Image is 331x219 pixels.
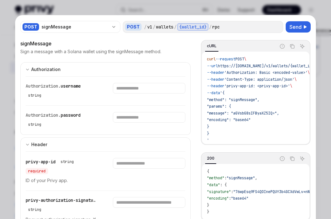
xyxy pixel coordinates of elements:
span: \ [294,77,297,82]
span: https://[DOMAIN_NAME]/v1/wallets/{wallet_id}/rpc [218,64,323,69]
div: signMessage [20,40,191,47]
div: rpc [212,24,220,30]
button: Expand input section [20,62,191,76]
span: "params": { [207,104,231,109]
span: "encoding" [207,196,229,201]
input: Enter privy-authorization-signature [113,197,185,208]
span: } [207,124,209,129]
div: cURL [205,42,218,50]
span: "signMessage" [227,176,255,181]
div: / [209,24,212,30]
div: v1 [147,24,152,30]
span: \ [308,70,310,75]
div: required [26,168,48,174]
input: Enter password [113,112,185,123]
button: Copy the contents from the code block [288,42,296,50]
button: Report incorrect code [278,42,286,50]
span: --header [207,70,224,75]
span: "base64" [231,196,248,201]
div: {wallet_id} [177,23,208,31]
span: 'privy-app-id: <privy-app-id>' [224,84,290,89]
span: password [61,112,81,118]
button: Ask AI [298,155,306,163]
div: Authorization.password [26,112,98,128]
span: privy-app-id [26,159,56,165]
span: ' [207,138,209,143]
span: privy-authorization-signature [26,197,98,203]
button: POSTsignMessage [20,20,120,33]
span: "message": "aGVsbG8sIFByaXZ5IQ=", [207,111,279,116]
span: } [207,203,209,208]
span: { [207,169,209,174]
span: 'Authorization: Basic <encoded-value>' [224,70,308,75]
span: --header [207,77,224,82]
span: --url [207,64,218,69]
div: Header [31,141,47,148]
p: ID of your Privy app. [26,177,98,184]
span: "data" [207,182,220,187]
button: Send [286,21,311,33]
span: Send [289,23,302,31]
span: Authorization. [26,112,61,118]
button: Ask AI [298,42,306,50]
span: "method": "signMessage", [207,97,259,102]
span: 'Content-Type: application/json' [224,77,294,82]
button: Report incorrect code [278,155,286,163]
div: 200 [205,155,216,162]
span: --request [216,57,235,62]
span: "method" [207,176,224,181]
div: POST [125,23,142,31]
div: signMessage [42,24,109,30]
span: : { [220,182,227,187]
div: Authorization [31,66,61,73]
span: } [207,209,209,214]
button: Copy the contents from the code block [288,155,296,163]
div: / [153,24,155,30]
span: --header [207,84,224,89]
span: : [224,176,227,181]
span: --data [207,90,220,95]
div: / [174,24,177,30]
p: Sign a message with a Solana wallet using the signMessage method. [20,48,161,55]
div: wallets [156,24,173,30]
input: Enter privy-app-id [113,158,185,169]
span: } [207,131,209,136]
span: Authorization. [26,83,61,89]
div: / [144,24,147,30]
span: username [61,83,81,89]
span: \ [290,84,292,89]
div: privy-authorization-signature [26,197,98,213]
div: POST [23,23,39,31]
button: Expand input section [20,137,191,151]
span: POST [235,57,244,62]
span: \ [244,57,246,62]
span: '{ [220,90,224,95]
span: , [255,176,257,181]
div: Authorization.username [26,83,98,99]
div: privy-app-id [26,158,98,174]
span: "signature" [207,189,231,194]
span: curl [207,57,216,62]
input: Enter username [113,83,185,94]
span: : [229,196,231,201]
span: "encoding": "base64" [207,117,251,122]
span: : [231,189,233,194]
